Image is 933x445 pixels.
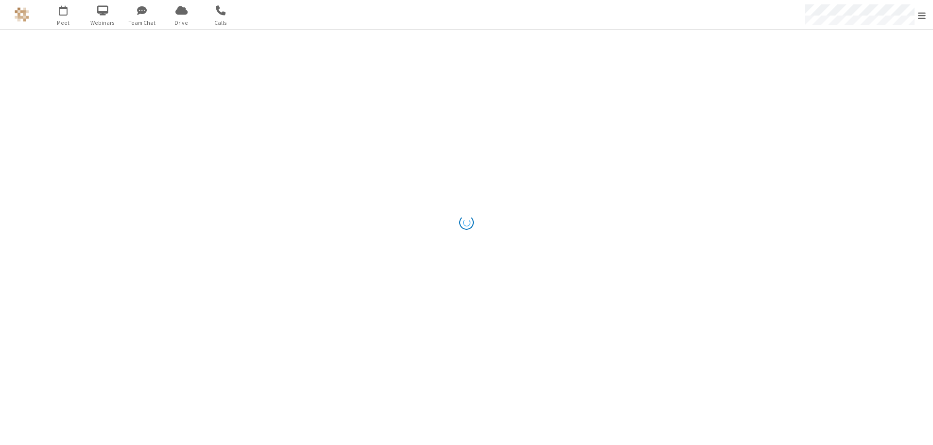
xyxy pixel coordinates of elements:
[203,18,239,27] span: Calls
[163,18,200,27] span: Drive
[124,18,160,27] span: Team Chat
[45,18,82,27] span: Meet
[15,7,29,22] img: QA Selenium DO NOT DELETE OR CHANGE
[85,18,121,27] span: Webinars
